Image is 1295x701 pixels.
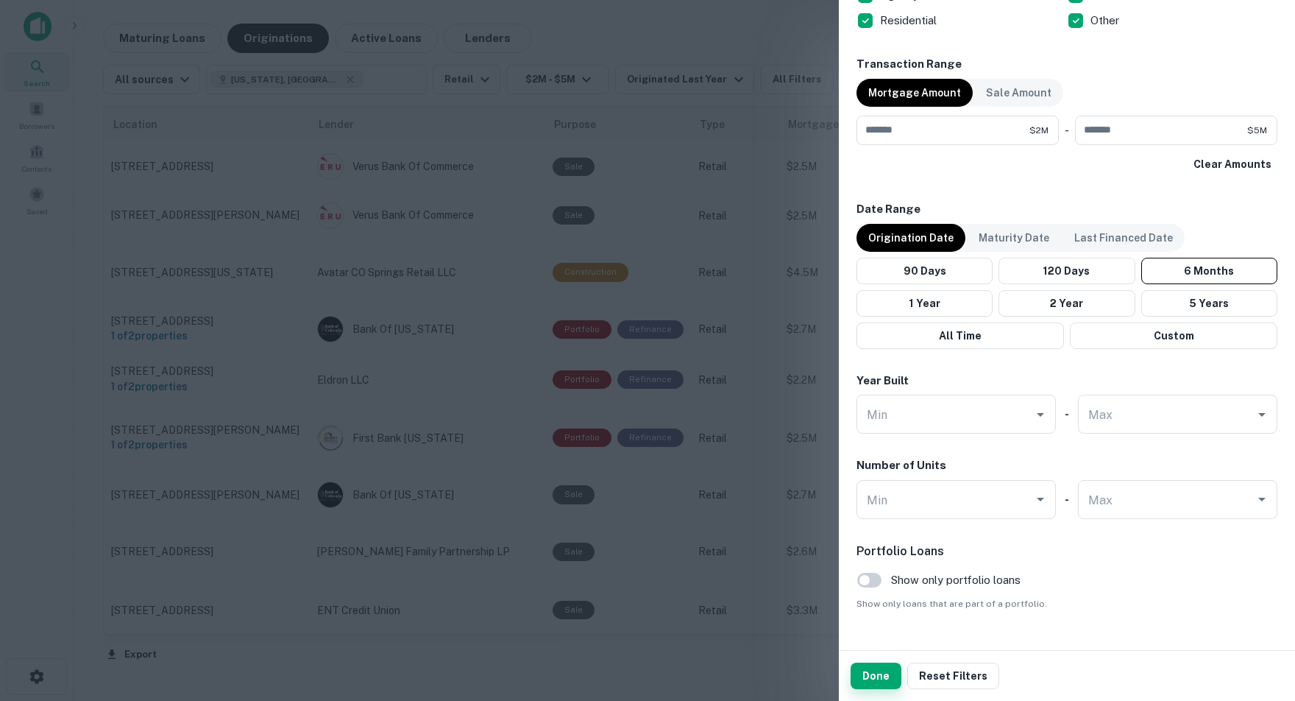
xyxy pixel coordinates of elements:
button: 5 Years [1141,290,1277,317]
p: Other [1090,12,1122,29]
p: Residential [880,12,940,29]
button: 120 Days [998,258,1135,284]
p: Sale Amount [986,85,1051,101]
button: All Time [856,323,1064,349]
h6: Date Range [856,201,1277,218]
span: Show only loans that are part of a portfolio. [856,597,1277,610]
iframe: Chat Widget [1221,536,1295,607]
button: Custom [1070,323,1277,349]
button: Open [1252,404,1272,425]
h6: Portfolio Loans [856,543,1277,560]
h6: - [1065,491,1069,508]
h6: - [1065,406,1069,423]
p: Mortgage Amount [868,85,961,101]
div: - [1065,116,1069,145]
button: 1 Year [856,290,993,317]
h6: Year Built [856,373,909,390]
button: 90 Days [856,258,993,284]
span: Show only portfolio loans [891,571,1021,589]
span: $2M [1029,124,1049,137]
button: 2 Year [998,290,1135,317]
button: Open [1030,489,1051,510]
button: 6 Months [1141,258,1277,284]
button: Clear Amounts [1188,151,1277,177]
button: Reset Filters [907,663,999,689]
button: Open [1252,489,1272,510]
button: Open [1030,404,1051,425]
h6: Number of Units [856,457,946,474]
p: Last Financed Date [1074,230,1173,246]
p: Origination Date [868,230,954,246]
button: Done [851,663,901,689]
span: $5M [1247,124,1267,137]
p: Maturity Date [979,230,1049,246]
h6: Transaction Range [856,56,1277,73]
